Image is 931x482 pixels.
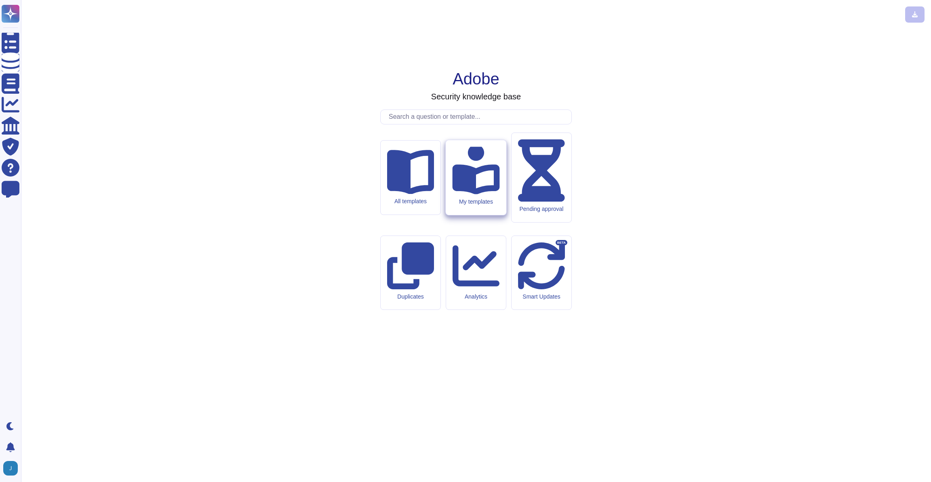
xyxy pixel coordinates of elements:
[452,198,499,205] div: My templates
[387,198,434,205] div: All templates
[2,459,23,477] button: user
[556,240,567,246] div: BETA
[453,69,499,88] h1: Adobe
[387,293,434,300] div: Duplicates
[518,293,565,300] div: Smart Updates
[518,206,565,213] div: Pending approval
[431,92,521,101] h3: Security knowledge base
[453,293,499,300] div: Analytics
[3,461,18,476] img: user
[385,110,571,124] input: Search a question or template...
